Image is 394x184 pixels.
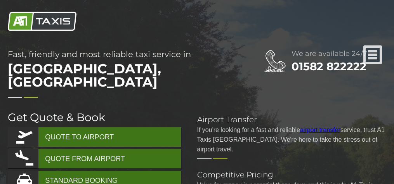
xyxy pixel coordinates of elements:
a: Nav [363,45,382,65]
h1: Fast, friendly and most reliable taxi service in [8,50,235,92]
a: airport transfer [300,127,340,133]
h2: Airport Transfer [197,116,386,123]
span: [GEOGRAPHIC_DATA], [GEOGRAPHIC_DATA] [8,58,235,92]
h2: Competitive Pricing [197,171,386,179]
p: If you're looking for a fast and reliable service, trust A1 Taxis [GEOGRAPHIC_DATA]. We're here t... [197,125,386,154]
h2: Get Quote & Book [8,112,182,123]
h2: We are available 24/7 [292,50,386,57]
a: 01582 822222 [292,60,366,73]
a: QUOTE TO AIRPORT [8,127,181,147]
a: QUOTE FROM AIRPORT [8,149,181,168]
img: A1 Taxis [8,12,76,31]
